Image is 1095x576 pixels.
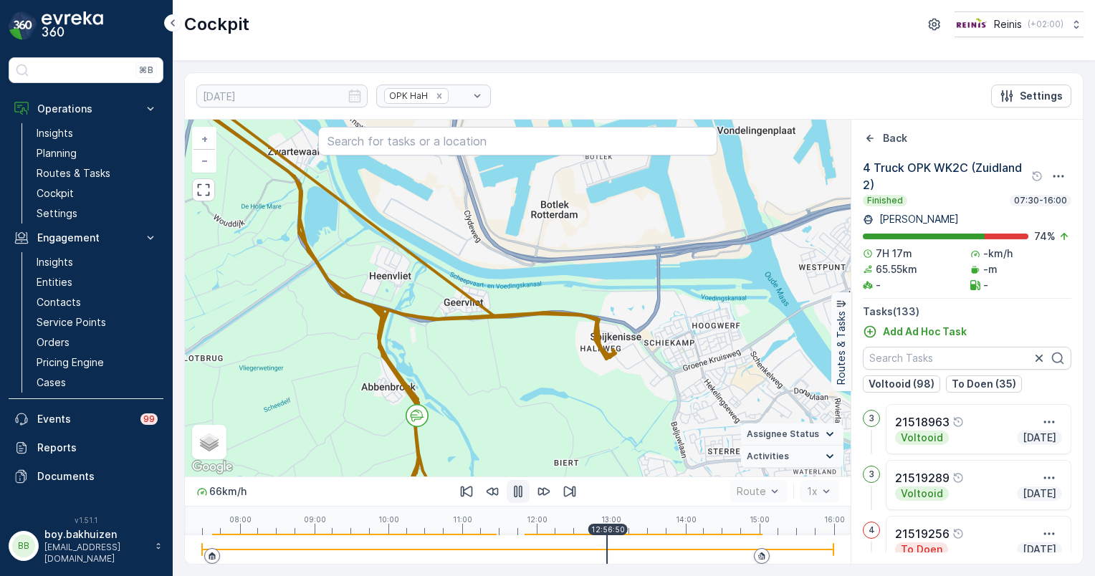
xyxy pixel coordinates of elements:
[952,472,964,484] div: Help Tooltip Icon
[952,377,1016,391] p: To Doen (35)
[31,123,163,143] a: Insights
[863,159,1028,193] p: 4 Truck OPK WK2C (Zuidland 2)
[209,484,247,499] p: 66 km/h
[863,325,967,339] a: Add Ad Hoc Task
[229,515,252,524] p: 08:00
[883,131,907,145] p: Back
[863,375,940,393] button: Voltooid (98)
[31,292,163,312] a: Contacts
[9,224,163,252] button: Engagement
[193,150,215,171] a: Zoom Out
[895,525,950,542] p: 21519256
[899,542,944,557] p: To Doen
[201,133,208,145] span: +
[983,246,1013,261] p: -km/h
[37,412,132,426] p: Events
[9,527,163,565] button: BBboy.bakhuizen[EMAIL_ADDRESS][DOMAIN_NAME]
[37,375,66,390] p: Cases
[37,102,135,116] p: Operations
[1020,89,1063,103] p: Settings
[44,527,148,542] p: boy.bakhuizen
[750,515,770,524] p: 15:00
[201,154,209,166] span: −
[869,413,874,424] p: 3
[9,11,37,40] img: logo
[1034,229,1056,244] p: 74 %
[1031,171,1043,182] div: Help Tooltip Icon
[44,542,148,565] p: [EMAIL_ADDRESS][DOMAIN_NAME]
[869,469,874,480] p: 3
[9,433,163,462] a: Reports
[741,446,843,468] summary: Activities
[591,525,625,534] p: 12:56:50
[188,458,236,476] img: Google
[37,146,77,160] p: Planning
[866,195,904,206] p: Finished
[601,515,621,524] p: 13:00
[983,278,988,292] p: -
[37,441,158,455] p: Reports
[31,373,163,393] a: Cases
[863,347,1071,370] input: Search Tasks
[31,332,163,352] a: Orders
[31,183,163,203] a: Cockpit
[37,206,77,221] p: Settings
[1028,19,1063,30] p: ( +02:00 )
[895,469,950,486] p: 21519289
[188,458,236,476] a: Open this area in Google Maps (opens a new window)
[1021,431,1058,445] p: [DATE]
[318,127,717,155] input: Search for tasks or a location
[31,352,163,373] a: Pricing Engine
[304,515,326,524] p: 09:00
[37,275,72,289] p: Entities
[952,528,964,539] div: Help Tooltip Icon
[37,231,135,245] p: Engagement
[1021,486,1058,501] p: [DATE]
[994,17,1022,32] p: Reinis
[37,255,73,269] p: Insights
[37,126,73,140] p: Insights
[1013,195,1068,206] p: 07:30-16:00
[876,212,959,226] p: [PERSON_NAME]
[676,515,697,524] p: 14:00
[876,278,881,292] p: -
[42,11,103,40] img: logo_dark-DEwI_e13.png
[9,95,163,123] button: Operations
[834,311,848,385] p: Routes & Tasks
[983,262,998,277] p: -m
[37,295,81,309] p: Contacts
[9,516,163,524] span: v 1.51.1
[747,451,789,462] span: Activities
[31,203,163,224] a: Settings
[9,462,163,491] a: Documents
[37,335,70,350] p: Orders
[991,85,1071,107] button: Settings
[946,375,1022,393] button: To Doen (35)
[196,85,368,107] input: dd/mm/yyyy
[1021,542,1058,557] p: [DATE]
[184,13,249,36] p: Cockpit
[193,128,215,150] a: Zoom In
[37,166,110,181] p: Routes & Tasks
[139,64,153,76] p: ⌘B
[895,413,950,431] p: 21518963
[31,272,163,292] a: Entities
[824,515,845,524] p: 16:00
[869,377,934,391] p: Voltooid (98)
[12,534,35,557] div: BB
[899,431,945,445] p: Voltooid
[899,486,945,501] p: Voltooid
[37,355,104,370] p: Pricing Engine
[378,515,399,524] p: 10:00
[37,315,106,330] p: Service Points
[863,304,1071,319] p: Tasks ( 133 )
[9,405,163,433] a: Events99
[863,131,907,145] a: Back
[31,252,163,272] a: Insights
[876,246,912,261] p: 7H 17m
[37,186,74,201] p: Cockpit
[31,143,163,163] a: Planning
[869,524,875,536] p: 4
[955,11,1084,37] button: Reinis(+02:00)
[31,163,163,183] a: Routes & Tasks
